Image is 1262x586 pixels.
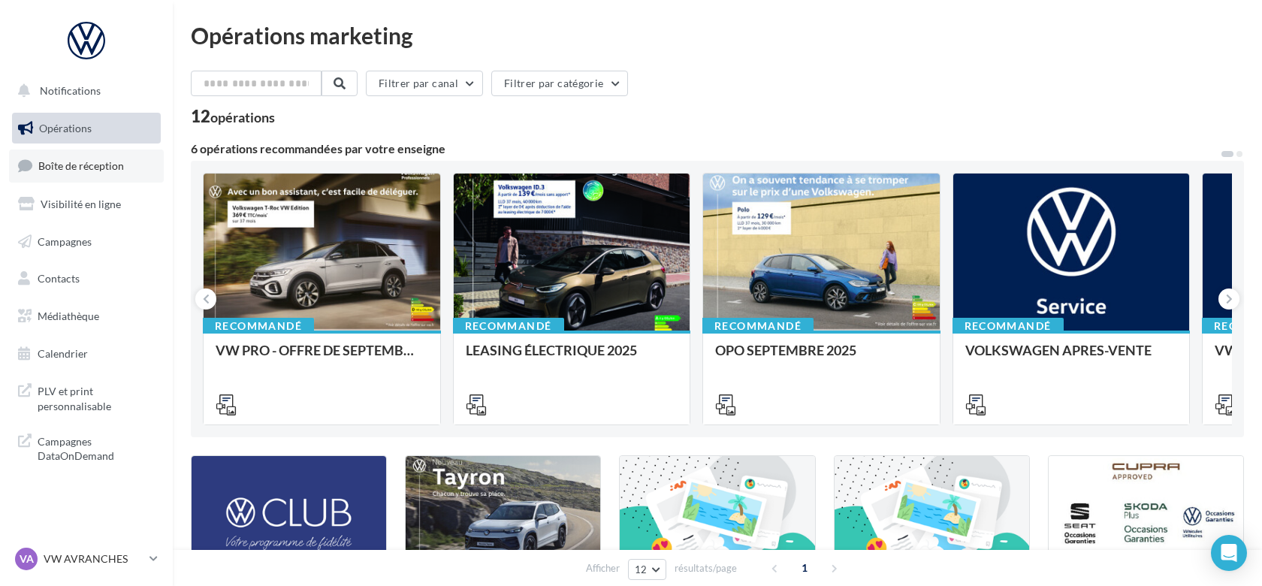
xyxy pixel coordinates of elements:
[216,343,428,373] div: VW PRO - OFFRE DE SEPTEMBRE 25
[9,150,164,182] a: Boîte de réception
[210,110,275,124] div: opérations
[38,159,124,172] span: Boîte de réception
[628,559,666,580] button: 12
[191,143,1220,155] div: 6 opérations recommandées par votre enseigne
[40,84,101,97] span: Notifications
[38,381,155,413] span: PLV et print personnalisable
[586,561,620,575] span: Afficher
[965,343,1178,373] div: VOLKSWAGEN APRES-VENTE
[38,431,155,464] span: Campagnes DataOnDemand
[41,198,121,210] span: Visibilité en ligne
[38,272,80,285] span: Contacts
[38,347,88,360] span: Calendrier
[38,234,92,247] span: Campagnes
[1211,535,1247,571] div: Open Intercom Messenger
[9,425,164,470] a: Campagnes DataOnDemand
[9,301,164,332] a: Médiathèque
[20,551,34,566] span: VA
[9,375,164,419] a: PLV et print personnalisable
[9,226,164,258] a: Campagnes
[953,318,1064,334] div: Recommandé
[44,551,143,566] p: VW AVRANCHES
[38,310,99,322] span: Médiathèque
[9,113,164,144] a: Opérations
[9,75,158,107] button: Notifications
[366,71,483,96] button: Filtrer par canal
[9,189,164,220] a: Visibilité en ligne
[675,561,737,575] span: résultats/page
[715,343,928,373] div: OPO SEPTEMBRE 2025
[9,263,164,295] a: Contacts
[9,338,164,370] a: Calendrier
[491,71,628,96] button: Filtrer par catégorie
[39,122,92,134] span: Opérations
[635,563,648,575] span: 12
[453,318,564,334] div: Recommandé
[191,24,1244,47] div: Opérations marketing
[191,108,275,125] div: 12
[12,545,161,573] a: VA VW AVRANCHES
[702,318,814,334] div: Recommandé
[203,318,314,334] div: Recommandé
[466,343,678,373] div: LEASING ÉLECTRIQUE 2025
[793,556,817,580] span: 1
